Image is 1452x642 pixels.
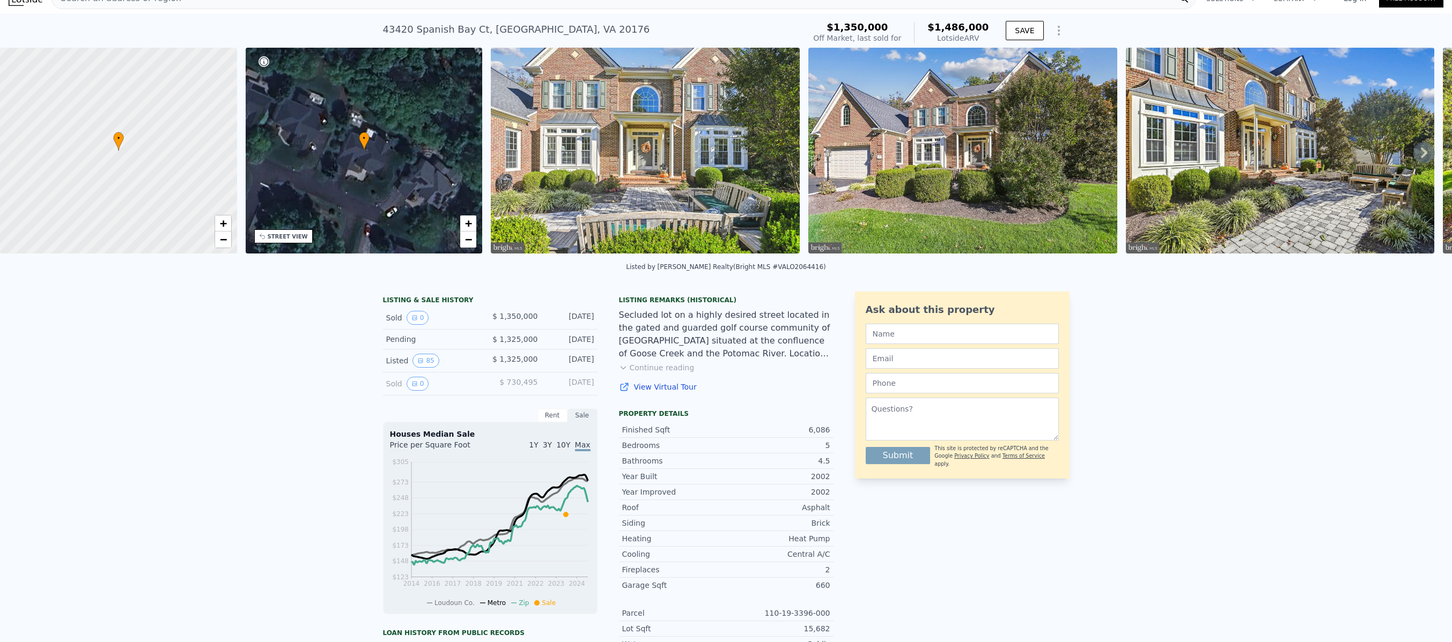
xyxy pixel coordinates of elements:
button: View historical data [412,354,439,368]
span: Sale [542,599,556,607]
div: 15,682 [726,623,830,634]
div: • [359,132,370,151]
div: Brick [726,518,830,528]
div: Central A/C [726,549,830,559]
div: Rent [537,408,567,422]
input: Name [866,324,1059,344]
tspan: 2014 [403,580,419,587]
div: Lotside ARV [927,33,989,43]
div: Sold [386,311,482,325]
img: Sale: 152190238 Parcel: 102559786 [808,48,1117,253]
input: Email [866,348,1059,369]
div: 4.5 [726,456,830,466]
div: Property details [619,409,834,418]
div: Year Built [622,471,726,482]
div: Fireplaces [622,564,726,575]
span: + [219,217,226,230]
div: LISTING & SALE HISTORY [383,296,598,307]
div: Listed [386,354,482,368]
div: STREET VIEW [268,233,308,241]
div: Heat Pump [726,533,830,544]
tspan: 2024 [569,580,585,587]
span: 3Y [543,441,552,449]
div: Cooling [622,549,726,559]
div: Price per Square Foot [390,439,490,457]
tspan: $273 [392,479,409,486]
img: Sale: 152190238 Parcel: 102559786 [1126,48,1435,253]
a: Zoom in [460,215,476,232]
div: Listed by [PERSON_NAME] Realty (Bright MLS #VALO2064416) [626,263,825,271]
span: Zip [519,599,529,607]
div: Year Improved [622,487,726,497]
tspan: 2019 [485,580,502,587]
a: Zoom out [460,232,476,248]
a: Zoom in [215,215,231,232]
span: $1,486,000 [927,21,989,33]
span: − [219,233,226,246]
div: Listing Remarks (Historical) [619,296,834,304]
div: Ask about this property [866,302,1059,317]
span: • [359,133,370,143]
div: 43420 Spanish Bay Ct , [GEOGRAPHIC_DATA] , VA 20176 [383,22,650,37]
div: Siding [622,518,726,528]
a: Zoom out [215,232,231,248]
span: $1,350,000 [827,21,888,33]
div: [DATE] [547,377,594,391]
button: SAVE [1006,21,1043,40]
tspan: $223 [392,510,409,518]
div: Garage Sqft [622,580,726,591]
span: $ 1,350,000 [492,312,538,320]
div: 2002 [726,487,830,497]
span: $ 1,325,000 [492,355,538,363]
div: [DATE] [547,334,594,345]
div: Loan history from public records [383,629,598,637]
tspan: 2017 [444,580,461,587]
tspan: 2023 [548,580,564,587]
button: View historical data [407,377,429,391]
div: Pending [386,334,482,345]
button: View historical data [407,311,429,325]
span: 10Y [556,441,570,449]
span: Loudoun Co. [434,599,475,607]
tspan: $148 [392,557,409,565]
span: • [113,133,124,143]
tspan: $198 [392,526,409,533]
div: Asphalt [726,502,830,513]
div: [DATE] [547,311,594,325]
a: Terms of Service [1003,453,1045,459]
div: Finished Sqft [622,424,726,435]
span: $ 1,325,000 [492,335,538,344]
tspan: $173 [392,542,409,549]
div: Parcel [622,608,726,618]
span: + [465,217,472,230]
div: 660 [726,580,830,591]
input: Phone [866,373,1059,393]
div: 2 [726,564,830,575]
span: $ 730,495 [499,378,537,386]
div: Bedrooms [622,440,726,451]
tspan: $123 [392,573,409,581]
tspan: 2021 [506,580,523,587]
div: Secluded lot on a highly desired street located in the gated and guarded golf course community of... [619,309,834,360]
div: • [113,132,124,151]
span: − [465,233,472,246]
div: Roof [622,502,726,513]
div: 6,086 [726,424,830,435]
div: [DATE] [547,354,594,368]
div: Lot Sqft [622,623,726,634]
div: Houses Median Sale [390,429,591,439]
tspan: 2016 [424,580,440,587]
span: Max [575,441,591,451]
span: 1Y [529,441,538,449]
tspan: $248 [392,494,409,502]
button: Submit [866,447,931,464]
tspan: $305 [392,458,409,466]
a: View Virtual Tour [619,382,834,392]
div: 110-19-3396-000 [726,608,830,618]
span: Metro [488,599,506,607]
button: Show Options [1048,20,1070,41]
div: Sale [567,408,598,422]
div: This site is protected by reCAPTCHA and the Google and apply. [934,445,1058,468]
tspan: 2018 [465,580,482,587]
div: Bathrooms [622,456,726,466]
